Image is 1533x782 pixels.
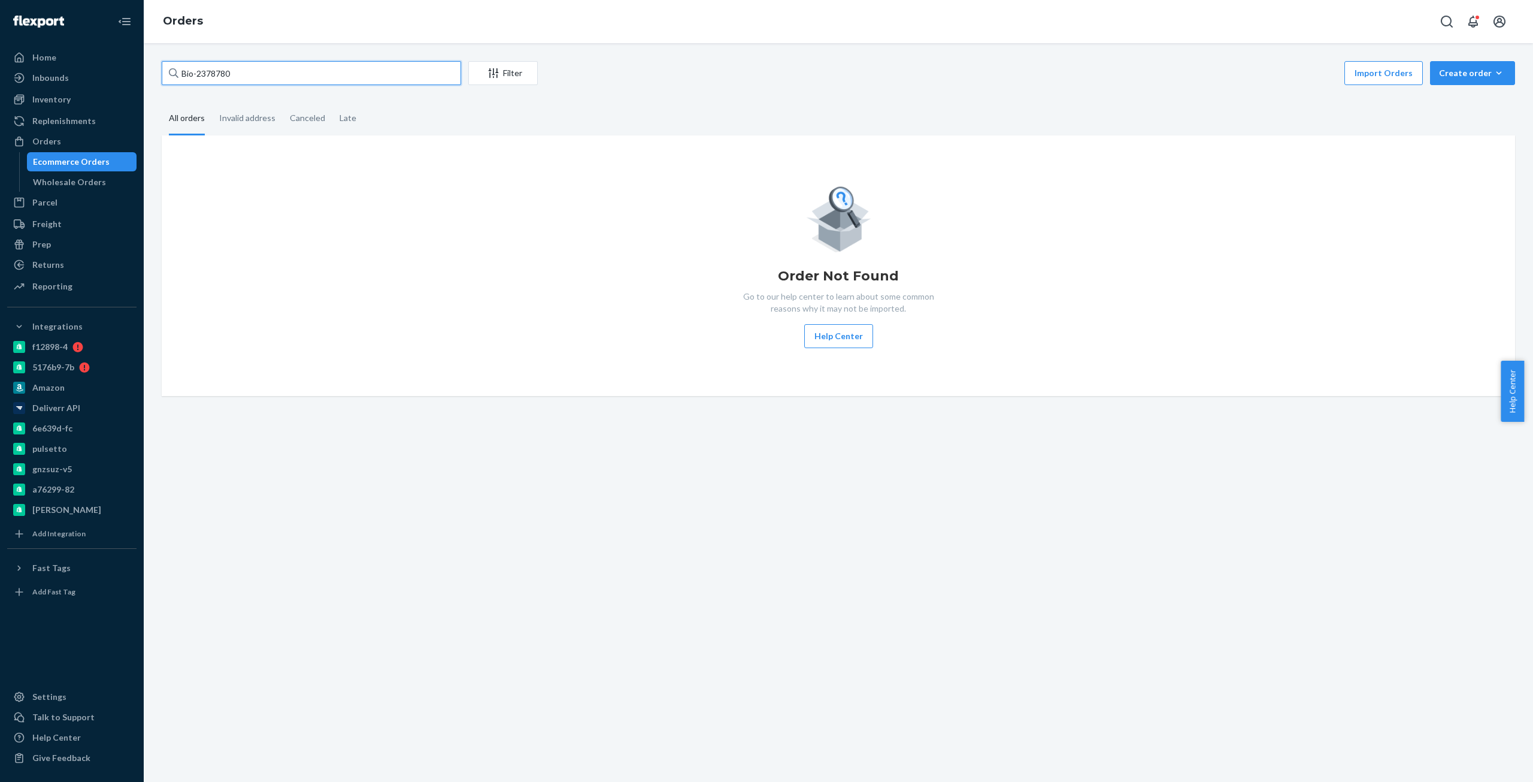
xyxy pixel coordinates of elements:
div: f12898-4 [32,341,68,353]
div: Parcel [32,197,57,209]
div: Late [340,102,356,134]
div: Inbounds [32,72,69,84]
a: [PERSON_NAME] [7,500,137,520]
div: Canceled [290,102,325,134]
button: Close Navigation [113,10,137,34]
button: Open Search Box [1435,10,1459,34]
a: Reporting [7,277,137,296]
div: All orders [169,102,205,135]
div: Settings [32,691,66,703]
a: Wholesale Orders [27,173,137,192]
a: Orders [163,14,203,28]
div: Amazon [32,382,65,394]
button: Help Center [1501,361,1524,422]
div: Give Feedback [32,752,90,764]
div: pulsetto [32,443,67,455]
div: gnzsuz-v5 [32,463,72,475]
button: Help Center [804,324,873,348]
div: Freight [32,218,62,230]
a: Deliverr API [7,398,137,418]
button: Create order [1430,61,1515,85]
button: Open notifications [1461,10,1485,34]
a: Parcel [7,193,137,212]
div: 6e639d-fc [32,422,72,434]
a: Home [7,48,137,67]
div: Invalid address [219,102,275,134]
a: Orders [7,132,137,151]
div: 5176b9-7b [32,361,74,373]
a: 5176b9-7b [7,358,137,377]
div: [PERSON_NAME] [32,504,101,516]
div: a76299-82 [32,484,74,496]
div: Orders [32,135,61,147]
button: Open account menu [1487,10,1511,34]
a: Talk to Support [7,708,137,727]
div: Talk to Support [32,711,95,723]
div: Home [32,52,56,64]
a: pulsetto [7,439,137,458]
div: Add Integration [32,529,86,539]
div: Inventory [32,93,71,105]
a: Ecommerce Orders [27,152,137,171]
a: Add Integration [7,524,137,544]
div: Replenishments [32,115,96,127]
div: Deliverr API [32,402,80,414]
a: Returns [7,255,137,274]
button: Give Feedback [7,748,137,768]
a: Prep [7,235,137,254]
a: Help Center [7,728,137,747]
div: Ecommerce Orders [33,156,110,168]
img: Empty list [806,183,871,252]
button: Integrations [7,317,137,336]
div: Help Center [32,732,81,744]
a: Replenishments [7,111,137,131]
div: Fast Tags [32,562,71,574]
a: Settings [7,687,137,706]
a: Freight [7,215,137,234]
a: a76299-82 [7,480,137,499]
div: Create order [1439,67,1506,79]
a: Inbounds [7,68,137,87]
button: Import Orders [1344,61,1423,85]
div: Add Fast Tag [32,587,75,597]
div: Prep [32,238,51,250]
a: Amazon [7,378,137,397]
a: Add Fast Tag [7,582,137,602]
a: Inventory [7,90,137,109]
h1: Order Not Found [778,267,899,286]
img: Flexport logo [13,16,64,28]
div: Integrations [32,321,83,333]
div: Wholesale Orders [33,176,106,188]
div: Filter [469,67,537,79]
input: Search orders [162,61,461,85]
a: gnzsuz-v5 [7,460,137,479]
div: Reporting [32,280,72,292]
div: Returns [32,259,64,271]
a: f12898-4 [7,337,137,357]
button: Fast Tags [7,558,137,578]
p: Go to our help center to learn about some common reasons why it may not be imported. [734,291,943,315]
ol: breadcrumbs [153,4,213,39]
button: Filter [468,61,538,85]
a: 6e639d-fc [7,419,137,438]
